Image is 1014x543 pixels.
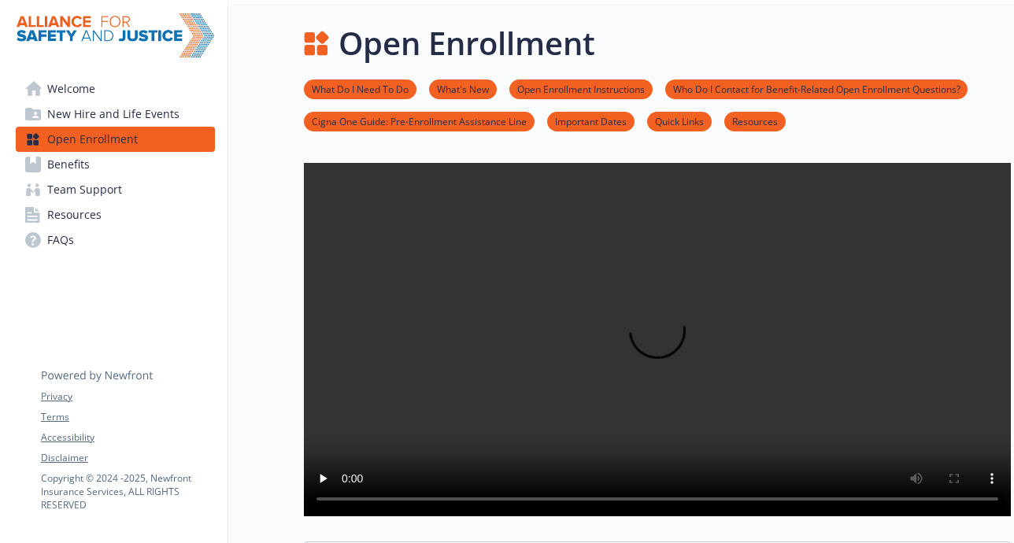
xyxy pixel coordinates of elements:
[47,102,179,127] span: New Hire and Life Events
[41,410,214,424] a: Terms
[339,20,595,67] h1: Open Enrollment
[16,152,215,177] a: Benefits
[304,81,416,96] a: What Do I Need To Do
[47,177,122,202] span: Team Support
[41,471,214,512] p: Copyright © 2024 - 2025 , Newfront Insurance Services, ALL RIGHTS RESERVED
[16,102,215,127] a: New Hire and Life Events
[665,81,968,96] a: Who Do I Contact for Benefit-Related Open Enrollment Questions?
[509,81,653,96] a: Open Enrollment Instructions
[547,113,635,128] a: Important Dates
[41,390,214,404] a: Privacy
[47,152,90,177] span: Benefits
[47,202,102,227] span: Resources
[47,76,95,102] span: Welcome
[647,113,712,128] a: Quick Links
[16,127,215,152] a: Open Enrollment
[16,227,215,253] a: FAQs
[16,76,215,102] a: Welcome
[429,81,497,96] a: What's New
[724,113,786,128] a: Resources
[47,127,138,152] span: Open Enrollment
[304,113,535,128] a: Cigna One Guide: Pre-Enrollment Assistance Line
[47,227,74,253] span: FAQs
[41,430,214,445] a: Accessibility
[41,451,214,465] a: Disclaimer
[16,177,215,202] a: Team Support
[16,202,215,227] a: Resources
